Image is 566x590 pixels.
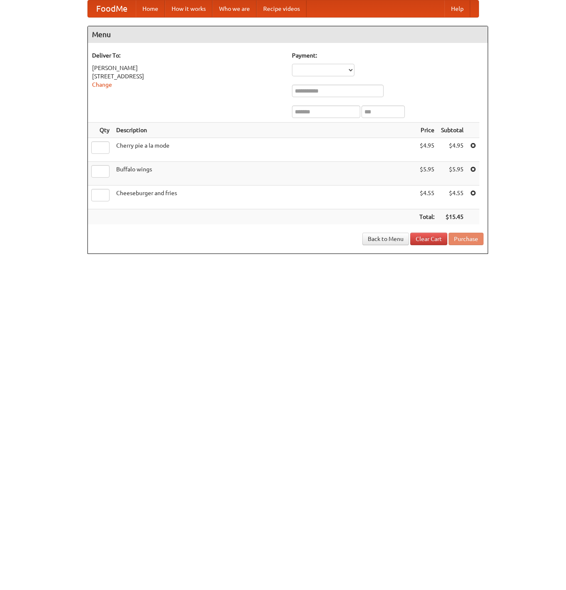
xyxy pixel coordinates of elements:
td: $5.95 [438,162,467,186]
a: Recipe videos [257,0,307,17]
td: Cherry pie a la mode [113,138,416,162]
td: $4.55 [416,186,438,209]
div: [STREET_ADDRESS] [92,72,284,80]
th: Qty [88,123,113,138]
a: Help [444,0,470,17]
button: Purchase [449,233,484,245]
a: Who we are [212,0,257,17]
h5: Payment: [292,51,484,60]
th: Description [113,123,416,138]
h5: Deliver To: [92,51,284,60]
th: Price [416,123,438,138]
th: Total: [416,209,438,225]
a: FoodMe [88,0,136,17]
th: $15.45 [438,209,467,225]
td: Cheeseburger and fries [113,186,416,209]
a: Clear Cart [410,233,447,245]
h4: Menu [88,26,488,43]
td: Buffalo wings [113,162,416,186]
td: $4.55 [438,186,467,209]
div: [PERSON_NAME] [92,64,284,72]
a: Home [136,0,165,17]
th: Subtotal [438,123,467,138]
a: Change [92,81,112,88]
td: $4.95 [438,138,467,162]
td: $5.95 [416,162,438,186]
td: $4.95 [416,138,438,162]
a: Back to Menu [362,233,409,245]
a: How it works [165,0,212,17]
